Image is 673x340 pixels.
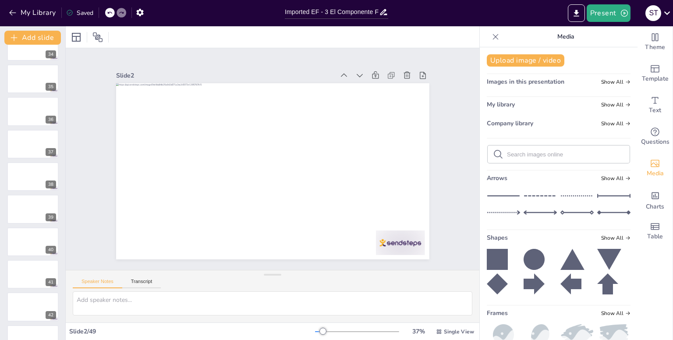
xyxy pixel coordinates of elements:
[46,278,56,286] div: 41
[4,31,61,45] button: Add slide
[177,5,370,121] div: Slide 2
[408,327,429,336] div: 37 %
[122,279,161,288] button: Transcript
[7,6,60,20] button: My Library
[46,311,56,319] div: 42
[647,169,664,178] span: Media
[601,235,630,241] span: Show all
[46,181,56,188] div: 38
[647,232,663,241] span: Table
[73,279,122,288] button: Speaker Notes
[7,64,59,93] div: 35
[503,26,629,47] p: Media
[601,79,630,85] span: Show all
[487,54,564,67] button: Upload image / video
[7,227,59,256] div: 40
[7,260,59,289] div: 41
[487,234,508,242] span: Shapes
[641,137,669,147] span: Questions
[642,74,669,84] span: Template
[645,42,665,52] span: Theme
[7,130,59,159] div: 37
[507,151,624,158] input: Search images online
[638,89,673,121] div: Add text boxes
[444,328,474,335] span: Single View
[7,162,59,191] div: 38
[487,78,564,86] span: Images in this presentation
[487,100,515,109] span: My library
[638,26,673,58] div: Change the overall theme
[638,216,673,247] div: Add a table
[601,175,630,181] span: Show all
[601,102,630,108] span: Show all
[69,30,83,44] div: Layout
[285,6,379,18] input: Insert title
[7,292,59,321] div: 42
[646,202,664,212] span: Charts
[638,152,673,184] div: Add images, graphics, shapes or video
[487,119,533,127] span: Company library
[46,148,56,156] div: 37
[46,213,56,221] div: 39
[66,9,93,17] div: Saved
[487,309,508,317] span: Frames
[7,97,59,126] div: 36
[7,195,59,223] div: 39
[587,4,630,22] button: Present
[638,58,673,89] div: Add ready made slides
[638,184,673,216] div: Add charts and graphs
[649,106,661,115] span: Text
[46,246,56,254] div: 40
[601,120,630,127] span: Show all
[7,32,59,60] div: 34
[601,310,630,316] span: Show all
[69,327,315,336] div: Slide 2 / 49
[568,4,585,22] button: Export to PowerPoint
[487,174,507,182] span: Arrows
[46,116,56,124] div: 36
[92,32,103,42] span: Position
[46,50,56,58] div: 34
[645,4,661,22] button: S T
[46,83,56,91] div: 35
[645,5,661,21] div: S T
[638,121,673,152] div: Get real-time input from your audience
